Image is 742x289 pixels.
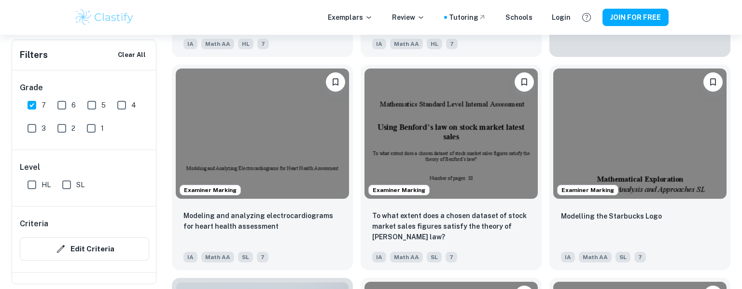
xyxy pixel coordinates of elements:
h6: Grade [20,82,149,94]
p: Exemplars [328,12,373,23]
span: 4 [131,100,136,110]
a: Tutoring [449,12,486,23]
img: Math AA IA example thumbnail: Modeling and analyzing electrocardiogram [176,69,349,198]
span: Math AA [579,252,612,262]
p: Modelling the Starbucks Logo [561,211,662,221]
button: Please log in to bookmark exemplars [703,72,723,92]
h6: Level [20,162,149,173]
button: Please log in to bookmark exemplars [515,72,534,92]
button: Help and Feedback [578,9,595,26]
h6: Filters [20,48,48,62]
span: 1 [101,123,104,134]
span: 7 [634,252,646,262]
span: IA [561,252,575,262]
span: IA [183,39,197,49]
span: Math AA [201,39,234,49]
span: 3 [42,123,46,134]
a: Schools [505,12,532,23]
span: 7 [42,100,46,110]
span: HL [238,39,253,49]
span: SL [76,179,84,190]
span: 7 [446,252,457,262]
span: HL [42,179,51,190]
a: Examiner MarkingPlease log in to bookmark exemplarsTo what extent does a chosen dataset of stock ... [361,65,542,270]
p: To what extent does a chosen dataset of stock market sales figures satisfy the theory of Benford’... [372,210,530,242]
span: 2 [71,123,75,134]
img: Math AA IA example thumbnail: To what extent does a chosen dataset of [364,69,538,198]
button: JOIN FOR FREE [602,9,669,26]
a: Examiner MarkingPlease log in to bookmark exemplarsModeling and analyzing electrocardiograms for ... [172,65,353,270]
span: 7 [446,39,458,49]
span: 6 [71,100,76,110]
span: Math AA [201,252,234,262]
a: Login [552,12,571,23]
span: IA [372,39,386,49]
button: Edit Criteria [20,237,149,261]
button: Please log in to bookmark exemplars [326,72,345,92]
a: Examiner MarkingPlease log in to bookmark exemplarsModelling the Starbucks LogoIAMath AASL7 [549,65,730,270]
span: Math AA [390,39,423,49]
img: Clastify logo [74,8,135,27]
span: 7 [257,252,268,262]
span: SL [238,252,253,262]
p: Review [392,12,425,23]
h6: Criteria [20,218,48,230]
span: 5 [101,100,106,110]
span: HL [427,39,442,49]
p: Modeling and analyzing electrocardiograms for heart health assessment [183,210,341,232]
span: Math AA [390,252,423,262]
span: Examiner Marking [180,186,240,194]
span: IA [372,252,386,262]
span: 7 [257,39,269,49]
span: IA [183,252,197,262]
button: Clear All [115,48,148,62]
img: Math AA IA example thumbnail: Modelling the Starbucks Logo [553,69,727,198]
span: SL [427,252,442,262]
span: Examiner Marking [558,186,618,194]
span: SL [616,252,630,262]
span: Examiner Marking [369,186,429,194]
